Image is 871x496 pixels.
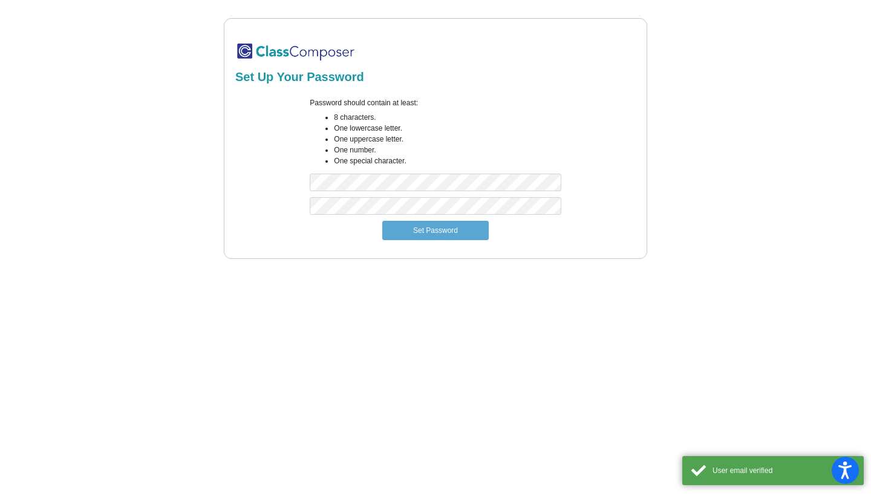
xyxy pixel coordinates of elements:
[235,70,636,84] h2: Set Up Your Password
[310,97,418,108] label: Password should contain at least:
[382,221,489,240] button: Set Password
[334,145,561,155] li: One number.
[334,134,561,145] li: One uppercase letter.
[334,155,561,166] li: One special character.
[334,112,561,123] li: 8 characters.
[713,465,855,476] div: User email verified
[334,123,561,134] li: One lowercase letter.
